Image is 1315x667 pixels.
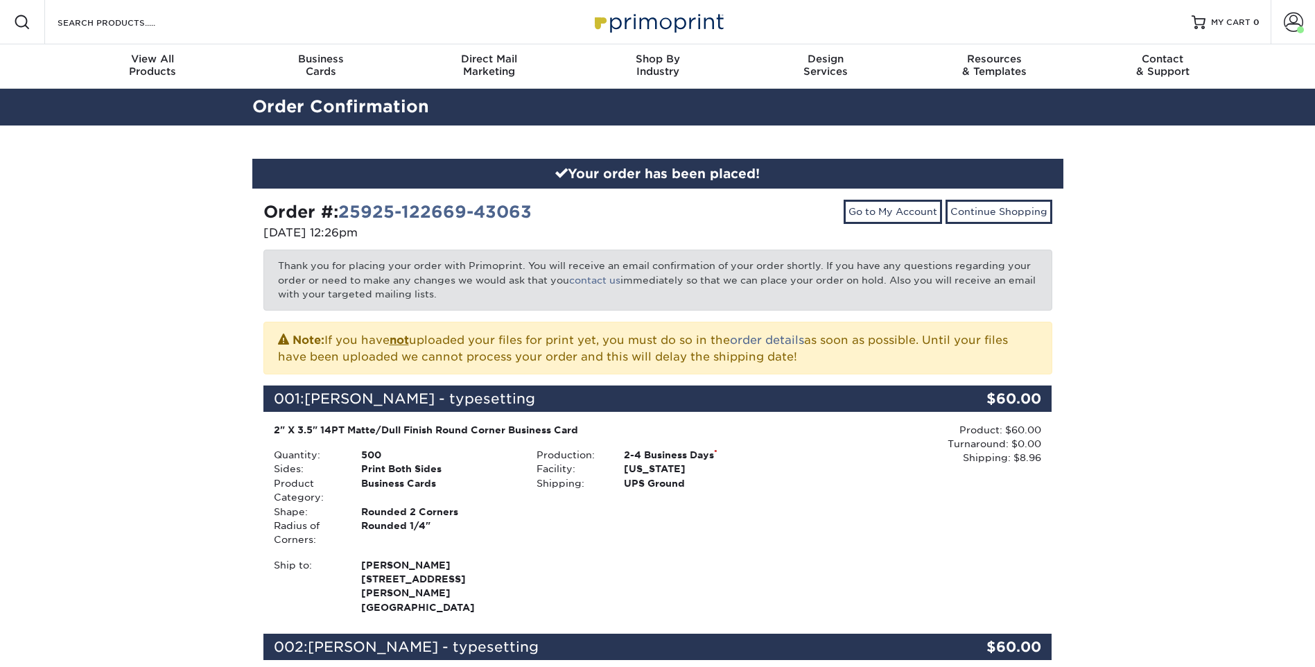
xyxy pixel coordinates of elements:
div: Production: [526,448,613,462]
div: 001: [263,386,921,412]
a: Shop ByIndustry [573,44,742,89]
a: Continue Shopping [946,200,1052,223]
input: SEARCH PRODUCTS..... [56,14,191,31]
span: Business [236,53,405,65]
strong: Order #: [263,202,532,222]
div: Product Category: [263,476,351,505]
div: Your order has been placed! [252,159,1063,189]
span: [PERSON_NAME] - typesetting [304,390,535,407]
a: Contact& Support [1079,44,1247,89]
span: MY CART [1211,17,1251,28]
a: order details [730,333,804,347]
span: [STREET_ADDRESS][PERSON_NAME] [361,572,516,600]
a: contact us [569,275,620,286]
span: Resources [910,53,1079,65]
span: View All [69,53,237,65]
a: BusinessCards [236,44,405,89]
strong: Note: [293,333,324,347]
div: Facility: [526,462,613,476]
div: Business Cards [351,476,526,505]
div: Marketing [405,53,573,78]
a: View AllProducts [69,44,237,89]
span: Design [742,53,910,65]
a: DesignServices [742,44,910,89]
div: Cards [236,53,405,78]
span: Shop By [573,53,742,65]
a: Go to My Account [844,200,942,223]
div: UPS Ground [613,476,789,490]
div: Print Both Sides [351,462,526,476]
h2: Order Confirmation [242,94,1074,120]
span: Contact [1079,53,1247,65]
div: Quantity: [263,448,351,462]
div: $60.00 [921,634,1052,660]
span: Direct Mail [405,53,573,65]
div: [US_STATE] [613,462,789,476]
div: Product: $60.00 Turnaround: $0.00 Shipping: $8.96 [789,423,1041,465]
div: Shipping: [526,476,613,490]
div: 500 [351,448,526,462]
p: If you have uploaded your files for print yet, you must do so in the as soon as possible. Until y... [278,331,1038,365]
div: & Templates [910,53,1079,78]
div: 2" X 3.5" 14PT Matte/Dull Finish Round Corner Business Card [274,423,779,437]
div: $60.00 [921,386,1052,412]
strong: [GEOGRAPHIC_DATA] [361,558,516,613]
p: [DATE] 12:26pm [263,225,647,241]
div: Services [742,53,910,78]
a: 25925-122669-43063 [338,202,532,222]
span: [PERSON_NAME] [361,558,516,572]
div: Shape: [263,505,351,519]
div: Products [69,53,237,78]
a: Direct MailMarketing [405,44,573,89]
div: Industry [573,53,742,78]
div: Rounded 1/4" [351,519,526,547]
div: & Support [1079,53,1247,78]
a: Resources& Templates [910,44,1079,89]
img: Primoprint [589,7,727,37]
div: Ship to: [263,558,351,615]
div: Rounded 2 Corners [351,505,526,519]
div: 2-4 Business Days [613,448,789,462]
b: not [390,333,409,347]
div: Sides: [263,462,351,476]
p: Thank you for placing your order with Primoprint. You will receive an email confirmation of your ... [263,250,1052,310]
div: 002: [263,634,921,660]
span: [PERSON_NAME] - typesetting [308,639,539,655]
span: 0 [1253,17,1260,27]
div: Radius of Corners: [263,519,351,547]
